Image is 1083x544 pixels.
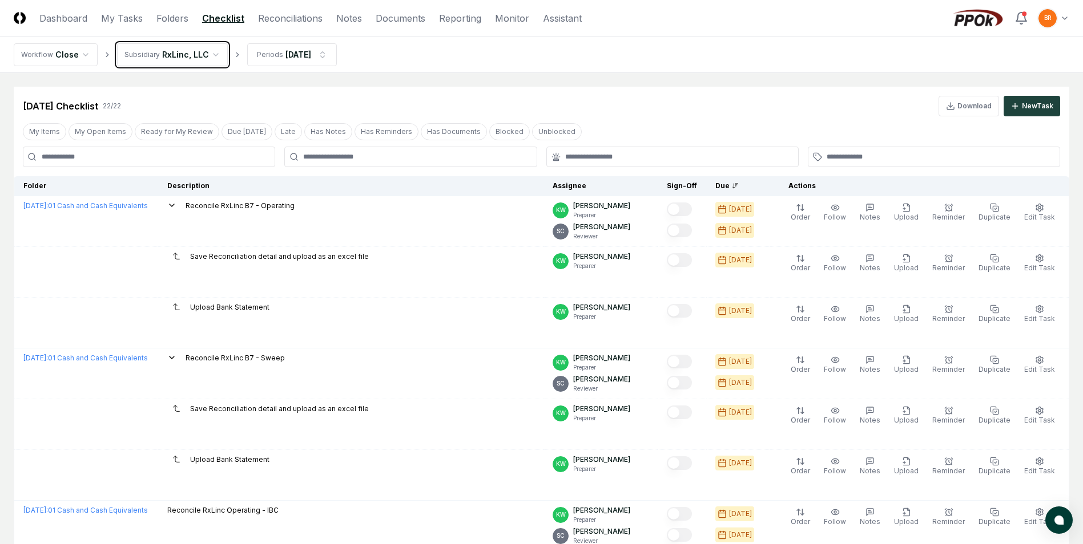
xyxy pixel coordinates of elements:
span: Upload [894,466,919,475]
nav: breadcrumb [14,43,337,66]
a: Folders [156,11,188,25]
span: Duplicate [979,213,1010,221]
p: [PERSON_NAME] [573,302,630,312]
p: Reconcile RxLinc B7 - Sweep [186,353,285,363]
span: KW [556,460,566,468]
button: Mark complete [667,405,692,419]
span: Upload [894,314,919,323]
span: Reminder [932,314,965,323]
span: KW [556,307,566,316]
a: [DATE]:01 Cash and Cash Equivalents [23,201,148,210]
span: Edit Task [1024,466,1055,475]
p: Reviewer [573,384,630,393]
span: Reminder [932,213,965,221]
p: [PERSON_NAME] [573,353,630,363]
span: Notes [860,365,880,374]
span: Notes [860,314,880,323]
th: Folder [14,176,159,196]
span: KW [556,206,566,214]
span: Order [791,263,810,272]
button: Duplicate [976,454,1013,478]
span: SC [557,227,565,236]
span: Follow [824,314,846,323]
span: [DATE] : [23,506,48,514]
p: Save Reconciliation detail and upload as an excel file [190,251,369,262]
button: Notes [857,251,883,275]
p: [PERSON_NAME] [573,222,630,232]
button: Mark complete [667,528,692,542]
span: Edit Task [1024,517,1055,526]
div: Due [715,181,761,191]
a: My Tasks [101,11,143,25]
span: SC [557,531,565,540]
button: Upload [892,251,921,275]
button: Follow [822,201,848,225]
p: Reconcile RxLinc B7 - Operating [186,201,295,211]
p: [PERSON_NAME] [573,404,630,414]
button: Mark complete [667,253,692,267]
button: Unblocked [532,123,582,140]
p: Preparer [573,515,630,524]
span: KW [556,257,566,265]
p: [PERSON_NAME] [573,454,630,465]
p: [PERSON_NAME] [573,505,630,515]
span: Follow [824,416,846,424]
button: Order [788,505,812,529]
a: Monitor [495,11,529,25]
span: Duplicate [979,466,1010,475]
span: Notes [860,263,880,272]
span: Upload [894,263,919,272]
button: Follow [822,302,848,326]
span: Order [791,314,810,323]
button: Has Documents [421,123,487,140]
div: [DATE] [729,509,752,519]
span: Edit Task [1024,416,1055,424]
button: Edit Task [1022,454,1057,478]
button: atlas-launcher [1045,506,1073,534]
a: [DATE]:01 Cash and Cash Equivalents [23,354,148,362]
p: [PERSON_NAME] [573,526,630,537]
button: Edit Task [1022,404,1057,428]
span: Upload [894,416,919,424]
button: Upload [892,505,921,529]
div: Workflow [21,50,53,60]
span: Order [791,416,810,424]
button: Reminder [930,201,967,225]
a: Checklist [202,11,244,25]
a: Notes [336,11,362,25]
p: Save Reconciliation detail and upload as an excel file [190,404,369,414]
div: Subsidiary [124,50,160,60]
button: Order [788,302,812,326]
button: Edit Task [1022,353,1057,377]
button: Blocked [489,123,530,140]
button: Mark complete [667,304,692,318]
button: Order [788,454,812,478]
button: Mark complete [667,224,692,237]
img: PPOk logo [951,9,1005,27]
button: Reminder [930,454,967,478]
span: Upload [894,213,919,221]
span: Duplicate [979,314,1010,323]
div: 22 / 22 [103,101,121,111]
div: [DATE] [729,306,752,316]
span: Reminder [932,416,965,424]
button: Notes [857,353,883,377]
span: Edit Task [1024,314,1055,323]
p: Preparer [573,262,630,270]
span: Order [791,213,810,221]
button: My Items [23,123,66,140]
button: Has Reminders [355,123,418,140]
div: [DATE] [285,48,311,60]
button: Has Notes [304,123,352,140]
button: Upload [892,454,921,478]
button: Reminder [930,505,967,529]
button: Duplicate [976,353,1013,377]
span: Notes [860,416,880,424]
th: Sign-Off [658,176,706,196]
span: Edit Task [1024,263,1055,272]
button: Order [788,201,812,225]
button: Notes [857,404,883,428]
button: Upload [892,353,921,377]
p: Upload Bank Statement [190,454,269,465]
button: Edit Task [1022,505,1057,529]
